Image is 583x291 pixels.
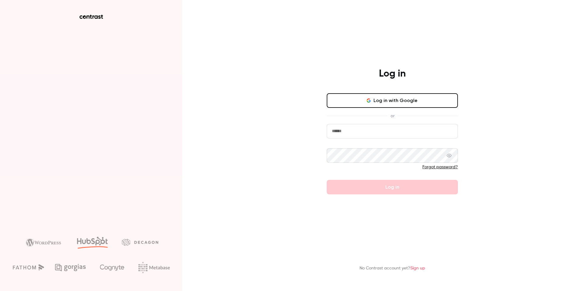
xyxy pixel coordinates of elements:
[422,165,458,169] a: Forgot password?
[387,113,397,119] span: or
[360,265,425,272] p: No Contrast account yet?
[410,266,425,270] a: Sign up
[122,239,158,245] img: decagon
[379,68,406,80] h4: Log in
[327,93,458,108] button: Log in with Google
